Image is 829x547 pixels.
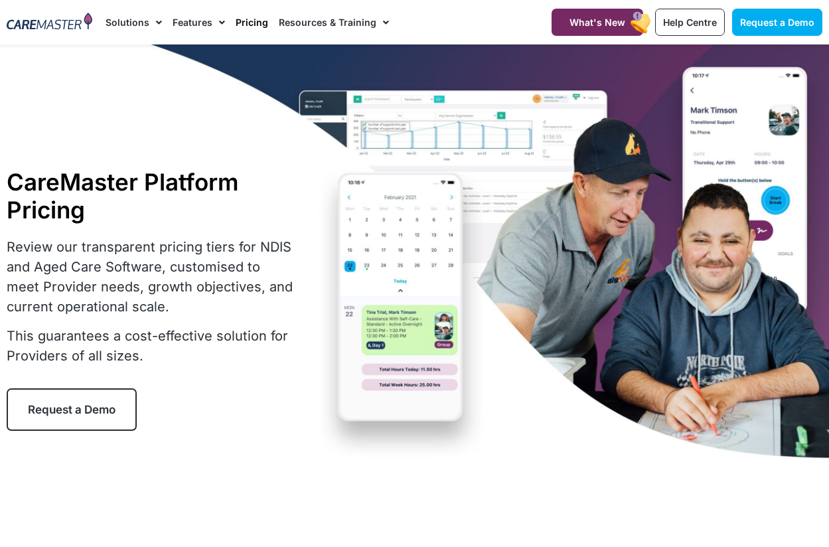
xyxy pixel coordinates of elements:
[552,9,643,36] a: What's New
[655,9,725,36] a: Help Centre
[569,17,625,28] span: What's New
[7,326,295,366] p: This guarantees a cost-effective solution for Providers of all sizes.
[663,17,717,28] span: Help Centre
[732,9,822,36] a: Request a Demo
[7,13,92,32] img: CareMaster Logo
[28,403,115,416] span: Request a Demo
[7,388,137,431] a: Request a Demo
[740,17,814,28] span: Request a Demo
[7,168,295,224] h1: CareMaster Platform Pricing
[7,237,295,317] p: Review our transparent pricing tiers for NDIS and Aged Care Software, customised to meet Provider...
